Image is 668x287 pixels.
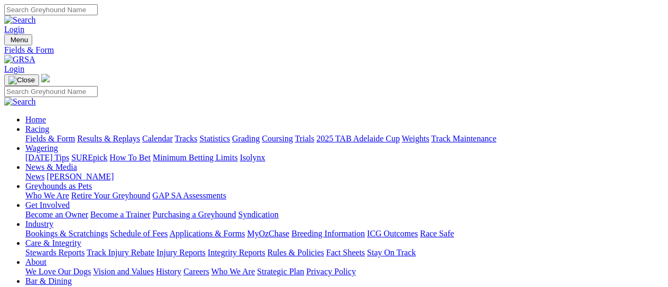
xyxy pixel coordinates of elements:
[25,172,664,181] div: News & Media
[232,134,260,143] a: Grading
[4,4,98,15] input: Search
[175,134,197,143] a: Tracks
[8,76,35,84] img: Close
[142,134,173,143] a: Calendar
[4,55,35,64] img: GRSA
[25,238,81,247] a: Care & Integrity
[156,267,181,276] a: History
[25,191,664,200] div: Greyhounds as Pets
[71,191,150,200] a: Retire Your Greyhound
[4,64,24,73] a: Login
[25,172,44,181] a: News
[153,191,227,200] a: GAP SA Assessments
[25,191,69,200] a: Who We Are
[25,210,664,219] div: Get Involved
[25,267,91,276] a: We Love Our Dogs
[25,210,88,219] a: Become an Owner
[71,153,107,162] a: SUREpick
[25,134,664,143] div: Racing
[25,153,664,162] div: Wagering
[316,134,400,143] a: 2025 TAB Adelaide Cup
[25,248,84,257] a: Stewards Reports
[153,210,236,219] a: Purchasing a Greyhound
[25,162,77,171] a: News & Media
[367,248,416,257] a: Stay On Track
[247,229,289,238] a: MyOzChase
[25,115,46,124] a: Home
[25,125,49,133] a: Racing
[87,248,154,257] a: Track Injury Rebate
[238,210,278,219] a: Syndication
[402,134,429,143] a: Weights
[25,248,664,257] div: Care & Integrity
[262,134,293,143] a: Coursing
[77,134,140,143] a: Results & Replays
[25,229,664,238] div: Industry
[257,267,304,276] a: Strategic Plan
[431,134,496,143] a: Track Maintenance
[156,248,205,257] a: Injury Reports
[326,248,365,257] a: Fact Sheets
[4,25,24,34] a: Login
[110,153,151,162] a: How To Bet
[4,86,98,97] input: Search
[153,153,238,162] a: Minimum Betting Limits
[25,267,664,276] div: About
[25,134,75,143] a: Fields & Form
[41,74,50,82] img: logo-grsa-white.png
[25,143,58,152] a: Wagering
[90,210,150,219] a: Become a Trainer
[291,229,365,238] a: Breeding Information
[367,229,418,238] a: ICG Outcomes
[240,153,265,162] a: Isolynx
[4,74,39,86] button: Toggle navigation
[25,200,70,209] a: Get Involved
[295,134,314,143] a: Trials
[183,267,209,276] a: Careers
[306,267,356,276] a: Privacy Policy
[46,172,114,181] a: [PERSON_NAME]
[267,248,324,257] a: Rules & Policies
[25,276,72,285] a: Bar & Dining
[4,45,664,55] a: Fields & Form
[211,267,255,276] a: Who We Are
[4,97,36,107] img: Search
[93,267,154,276] a: Vision and Values
[110,229,167,238] a: Schedule of Fees
[200,134,230,143] a: Statistics
[11,36,28,44] span: Menu
[420,229,454,238] a: Race Safe
[25,229,108,238] a: Bookings & Scratchings
[25,219,53,228] a: Industry
[4,34,32,45] button: Toggle navigation
[4,15,36,25] img: Search
[25,257,46,266] a: About
[25,153,69,162] a: [DATE] Tips
[208,248,265,257] a: Integrity Reports
[25,181,92,190] a: Greyhounds as Pets
[170,229,245,238] a: Applications & Forms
